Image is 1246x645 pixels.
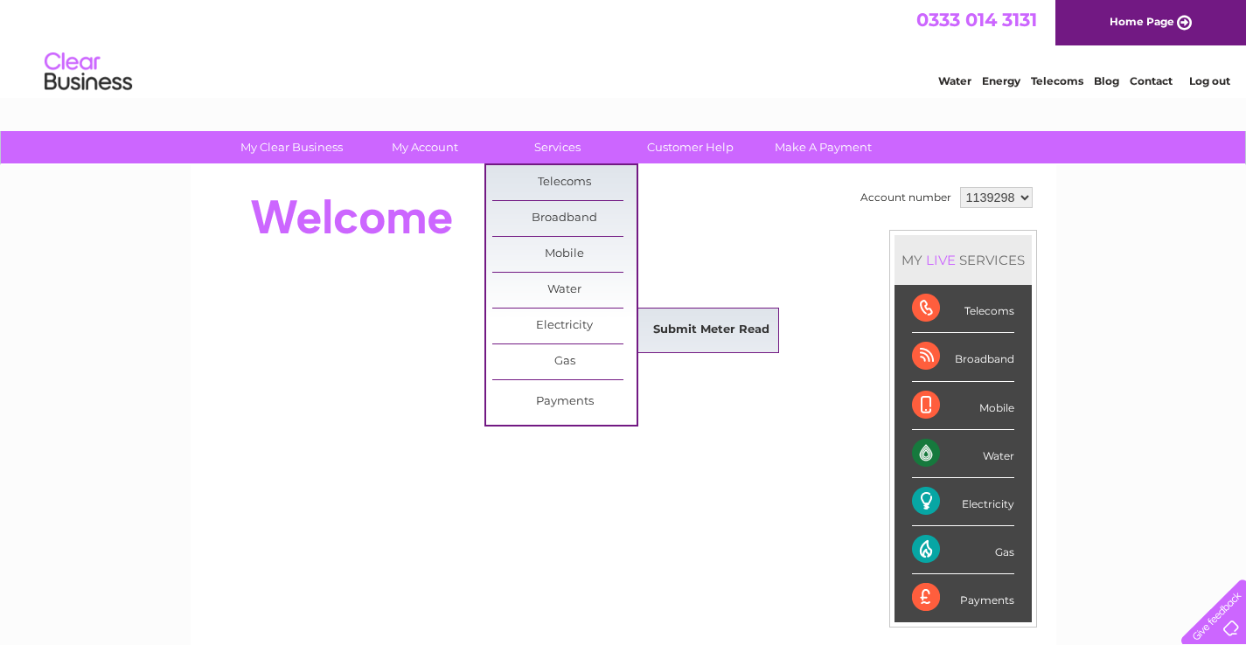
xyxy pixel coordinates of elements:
[912,333,1014,381] div: Broadband
[1130,74,1173,87] a: Contact
[922,252,959,268] div: LIVE
[912,478,1014,526] div: Electricity
[938,74,971,87] a: Water
[485,131,630,163] a: Services
[982,74,1020,87] a: Energy
[492,201,637,236] a: Broadband
[856,183,956,212] td: Account number
[219,131,364,163] a: My Clear Business
[492,344,637,379] a: Gas
[916,9,1037,31] a: 0333 014 3131
[894,235,1032,285] div: MY SERVICES
[912,430,1014,478] div: Water
[211,10,1037,85] div: Clear Business is a trading name of Verastar Limited (registered in [GEOGRAPHIC_DATA] No. 3667643...
[492,165,637,200] a: Telecoms
[1189,74,1230,87] a: Log out
[912,574,1014,621] div: Payments
[492,273,637,308] a: Water
[1094,74,1119,87] a: Blog
[912,526,1014,574] div: Gas
[751,131,895,163] a: Make A Payment
[618,131,762,163] a: Customer Help
[492,385,637,420] a: Payments
[352,131,497,163] a: My Account
[639,313,783,348] a: Submit Meter Read
[492,309,637,343] a: Electricity
[912,382,1014,430] div: Mobile
[912,285,1014,333] div: Telecoms
[1031,74,1083,87] a: Telecoms
[44,45,133,99] img: logo.png
[492,237,637,272] a: Mobile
